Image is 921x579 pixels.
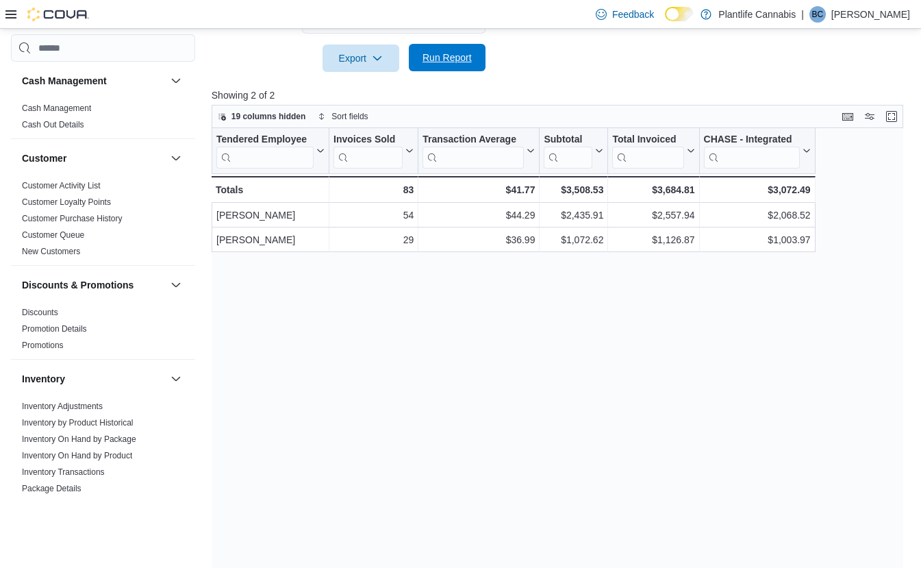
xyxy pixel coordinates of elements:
[703,134,799,169] div: CHASE - Integrated
[22,278,165,292] button: Discounts & Promotions
[703,232,810,248] div: $1,003.97
[168,150,184,167] button: Customer
[22,180,101,191] span: Customer Activity List
[801,6,804,23] p: |
[544,134,603,169] button: Subtotal
[216,134,314,147] div: Tendered Employee
[27,8,89,21] img: Cova
[703,207,810,223] div: $2,068.52
[422,134,535,169] button: Transaction Average
[323,45,399,72] button: Export
[812,6,824,23] span: BC
[612,182,694,198] div: $3,684.81
[312,108,373,125] button: Sort fields
[22,247,80,256] a: New Customers
[22,213,123,224] span: Customer Purchase History
[331,111,368,122] span: Sort fields
[168,371,184,387] button: Inventory
[22,230,84,240] a: Customer Queue
[22,197,111,208] span: Customer Loyalty Points
[861,108,878,125] button: Display options
[703,134,799,147] div: CHASE - Integrated
[422,51,472,64] span: Run Report
[22,278,134,292] h3: Discounts & Promotions
[333,134,403,147] div: Invoices Sold
[612,8,654,21] span: Feedback
[612,207,694,223] div: $2,557.94
[22,308,58,317] a: Discounts
[333,232,414,248] div: 29
[22,151,66,165] h3: Customer
[544,207,603,223] div: $2,435.91
[883,108,900,125] button: Enter fullscreen
[809,6,826,23] div: Beau Cadrin
[22,323,87,334] span: Promotion Details
[665,7,694,21] input: Dark Mode
[22,324,87,334] a: Promotion Details
[22,307,58,318] span: Discounts
[22,74,165,88] button: Cash Management
[22,434,136,444] a: Inventory On Hand by Package
[22,103,91,114] span: Cash Management
[22,214,123,223] a: Customer Purchase History
[231,111,306,122] span: 19 columns hidden
[612,134,694,169] button: Total Invoiced
[22,484,81,493] a: Package Details
[409,44,485,71] button: Run Report
[544,232,603,248] div: $1,072.62
[22,230,84,241] span: Customer Queue
[422,134,524,147] div: Transaction Average
[333,134,403,169] div: Invoices Sold
[22,417,134,428] span: Inventory by Product Historical
[22,151,165,165] button: Customer
[22,119,84,130] span: Cash Out Details
[22,483,81,494] span: Package Details
[22,181,101,190] a: Customer Activity List
[168,73,184,89] button: Cash Management
[22,103,91,113] a: Cash Management
[22,74,107,88] h3: Cash Management
[422,182,535,198] div: $41.77
[11,304,195,359] div: Discounts & Promotions
[718,6,796,23] p: Plantlife Cannabis
[831,6,910,23] p: [PERSON_NAME]
[544,134,592,169] div: Subtotal
[11,177,195,265] div: Customer
[422,232,535,248] div: $36.99
[333,134,414,169] button: Invoices Sold
[22,372,65,386] h3: Inventory
[22,467,105,477] a: Inventory Transactions
[22,341,64,350] a: Promotions
[22,450,132,461] span: Inventory On Hand by Product
[216,182,325,198] div: Totals
[612,134,683,169] div: Total Invoiced
[22,402,103,411] a: Inventory Adjustments
[212,108,312,125] button: 19 columns hidden
[544,182,603,198] div: $3,508.53
[703,182,810,198] div: $3,072.49
[216,134,325,169] button: Tendered Employee
[544,134,592,147] div: Subtotal
[22,340,64,351] span: Promotions
[840,108,856,125] button: Keyboard shortcuts
[331,45,391,72] span: Export
[22,372,165,386] button: Inventory
[212,88,910,102] p: Showing 2 of 2
[703,134,810,169] button: CHASE - Integrated
[216,207,325,223] div: [PERSON_NAME]
[22,246,80,257] span: New Customers
[665,21,666,22] span: Dark Mode
[333,182,414,198] div: 83
[216,232,325,248] div: [PERSON_NAME]
[22,418,134,428] a: Inventory by Product Historical
[168,277,184,293] button: Discounts & Promotions
[422,134,524,169] div: Transaction Average
[22,120,84,130] a: Cash Out Details
[333,207,414,223] div: 54
[22,451,132,460] a: Inventory On Hand by Product
[22,434,136,445] span: Inventory On Hand by Package
[612,232,694,248] div: $1,126.87
[422,207,535,223] div: $44.29
[11,100,195,138] div: Cash Management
